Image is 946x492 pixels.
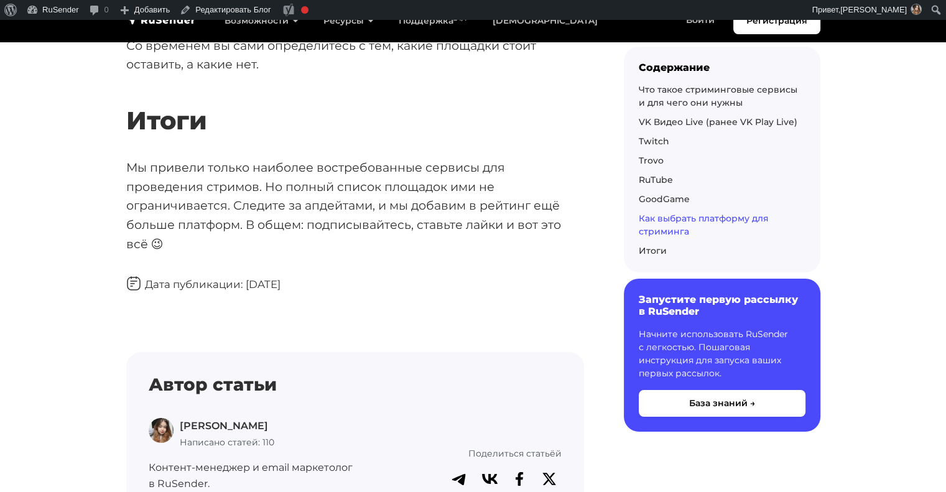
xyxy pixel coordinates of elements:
p: Поделиться статьёй [398,447,562,460]
span: Написано статей: 110 [180,437,274,448]
div: Фокусная ключевая фраза не установлена [301,6,308,14]
h6: Запустите первую рассылку в RuSender [639,294,805,317]
a: Поддержка24/7 [386,8,480,34]
a: Возможности [212,8,311,34]
a: GoodGame [639,193,690,205]
a: Что такое стриминговые сервисы и для чего они нужны [639,84,797,108]
a: Войти [674,7,727,33]
p: [PERSON_NAME] [180,418,274,434]
a: Итоги [639,245,667,256]
a: Ресурсы [311,8,386,34]
img: RuSender [126,14,196,26]
a: [DEMOGRAPHIC_DATA] [480,8,610,34]
h2: Итоги [126,69,584,136]
img: Дата публикации [126,276,141,291]
button: База знаний → [639,390,805,417]
span: Дата публикации: [DATE] [126,278,281,290]
h4: Автор статьи [149,374,562,396]
p: Мы привели только наиболее востребованные сервисы для проведения стримов. Но полный список площад... [126,158,584,254]
p: Контент-менеджер и email маркетолог в RuSender. [149,460,383,491]
p: Со временем вы сами определитесь с тем, какие площадки стоит оставить, а какие нет. [126,36,584,74]
p: Начните использовать RuSender с легкостью. Пошаговая инструкция для запуска ваших первых рассылок. [639,328,805,380]
span: [PERSON_NAME] [840,5,907,14]
a: Trovo [639,155,664,166]
a: Запустите первую рассылку в RuSender Начните использовать RuSender с легкостью. Пошаговая инструк... [624,279,820,431]
a: Как выбрать платформу для стриминга [639,213,769,237]
a: VK Видео Live (ранее VK Play Live) [639,116,797,128]
sup: 24/7 [453,14,468,22]
a: Twitch [639,136,669,147]
div: Содержание [639,62,805,73]
a: Регистрация [733,7,820,34]
a: RuTube [639,174,673,185]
